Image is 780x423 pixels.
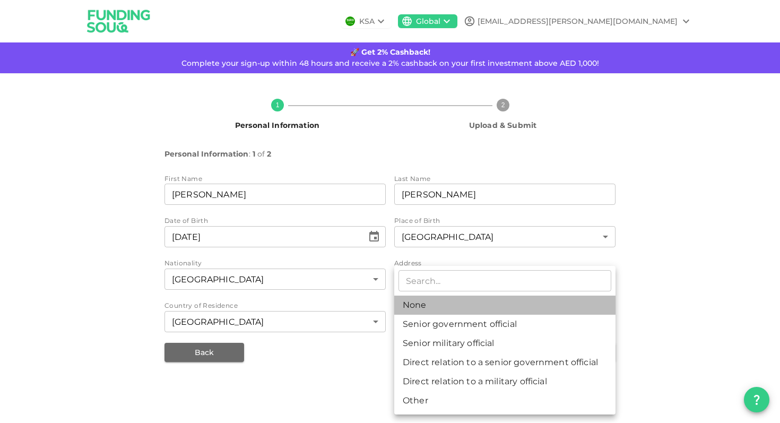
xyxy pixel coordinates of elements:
li: Senior government official [394,315,616,334]
input: Search... [398,270,611,291]
li: None [394,296,616,315]
li: Senior military official [394,334,616,353]
li: Other [394,391,616,410]
li: Direct relation to a senior government official [394,353,616,372]
li: Direct relation to a military official [394,372,616,391]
